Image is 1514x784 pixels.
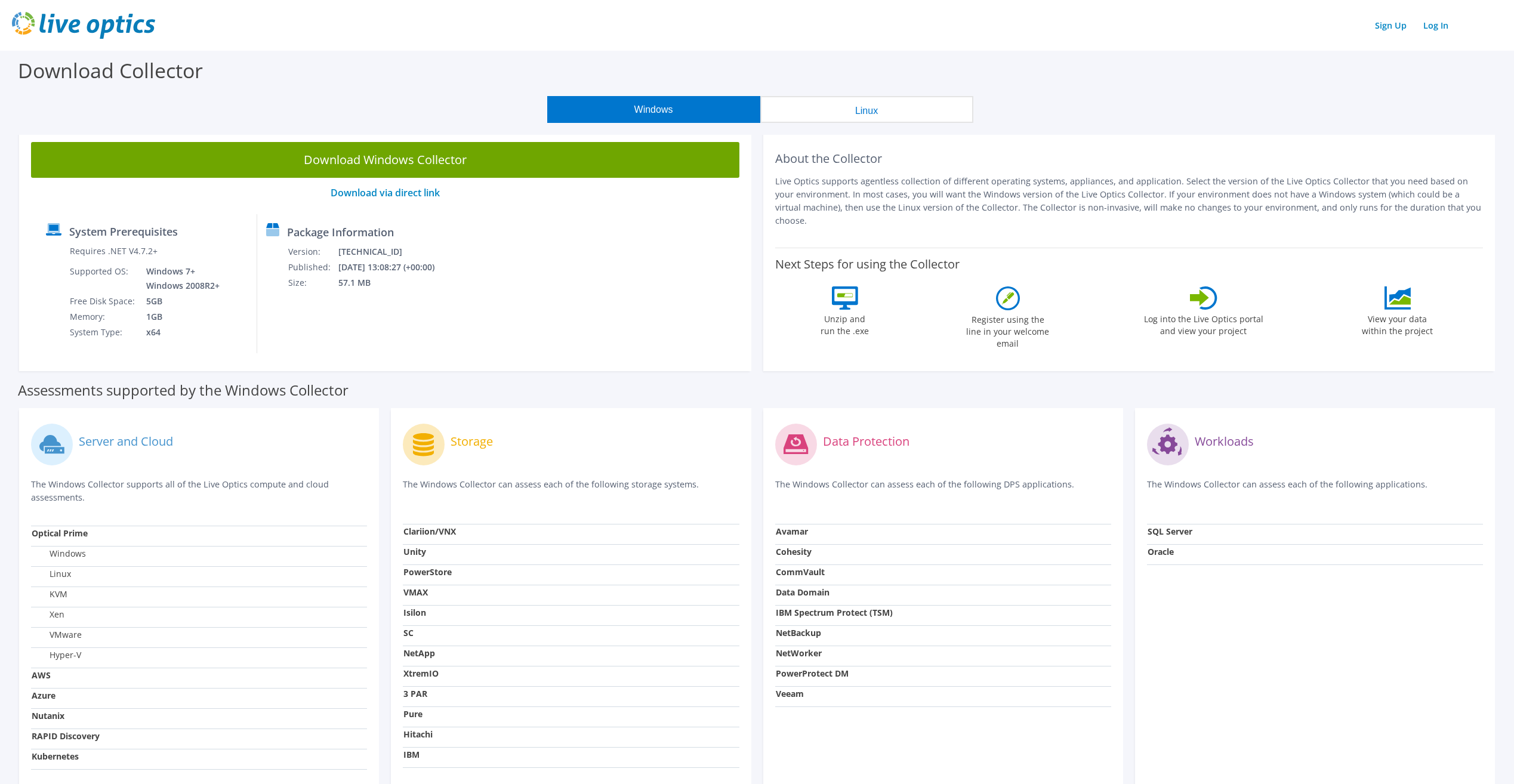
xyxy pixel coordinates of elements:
p: The Windows Collector can assess each of the following storage systems. [403,478,739,502]
label: Server and Cloud [79,436,173,447]
strong: SC [403,627,414,638]
strong: PowerStore [403,566,452,578]
td: Free Disk Space: [69,294,137,309]
strong: Veeam [776,688,804,699]
strong: IBM [403,749,420,760]
a: Download via direct link [331,186,440,199]
a: Log In [1417,17,1454,34]
p: The Windows Collector supports all of the Live Optics compute and cloud assessments. [31,478,367,504]
strong: Data Domain [776,587,830,598]
a: Download Windows Collector [31,142,739,178]
strong: Kubernetes [32,751,79,762]
td: Memory: [69,309,137,325]
td: Published: [288,260,338,275]
label: Workloads [1195,436,1254,447]
strong: SQL Server [1148,526,1192,537]
td: x64 [137,325,222,340]
strong: Pure [403,708,423,720]
label: Unzip and run the .exe [818,310,872,337]
strong: Isilon [403,607,426,618]
label: Assessments supported by the Windows Collector [18,384,349,396]
strong: XtremIO [403,668,439,679]
p: The Windows Collector can assess each of the following applications. [1147,478,1483,502]
td: [TECHNICAL_ID] [338,244,450,260]
label: View your data within the project [1355,310,1441,337]
strong: Nutanix [32,710,64,721]
label: Hyper-V [32,649,81,661]
td: Supported OS: [69,264,137,294]
strong: Clariion/VNX [403,526,456,537]
strong: NetBackup [776,627,821,638]
strong: VMAX [403,587,428,598]
label: Windows [32,548,86,560]
label: Next Steps for using the Collector [775,257,960,271]
label: KVM [32,588,67,600]
label: Data Protection [823,436,909,447]
label: Download Collector [18,57,203,84]
strong: Cohesity [776,546,812,557]
strong: CommVault [776,566,825,578]
label: VMware [32,629,82,641]
button: Windows [547,96,760,123]
label: Linux [32,568,71,580]
label: Register using the line in your welcome email [963,310,1053,350]
strong: Azure [32,690,55,701]
strong: RAPID Discovery [32,730,100,742]
strong: AWS [32,669,51,681]
label: Log into the Live Optics portal and view your project [1143,310,1264,337]
strong: Avamar [776,526,808,537]
td: Windows 7+ Windows 2008R2+ [137,264,222,294]
td: 1GB [137,309,222,325]
label: Requires .NET V4.7.2+ [70,245,158,257]
td: 5GB [137,294,222,309]
p: Live Optics supports agentless collection of different operating systems, appliances, and applica... [775,175,1484,227]
td: [DATE] 13:08:27 (+00:00) [338,260,450,275]
h2: About the Collector [775,152,1484,166]
strong: 3 PAR [403,688,427,699]
label: Xen [32,609,64,621]
td: System Type: [69,325,137,340]
button: Linux [760,96,973,123]
td: Version: [288,244,338,260]
strong: IBM Spectrum Protect (TSM) [776,607,893,618]
p: The Windows Collector can assess each of the following DPS applications. [775,478,1111,502]
td: Size: [288,275,338,291]
strong: Unity [403,546,426,557]
strong: NetApp [403,647,435,659]
label: System Prerequisites [69,226,178,237]
strong: Hitachi [403,729,433,740]
strong: Oracle [1148,546,1174,557]
label: Package Information [287,226,394,238]
strong: PowerProtect DM [776,668,849,679]
strong: Optical Prime [32,527,88,539]
a: Sign Up [1369,17,1413,34]
label: Storage [451,436,493,447]
strong: NetWorker [776,647,822,659]
img: live_optics_svg.svg [12,12,155,39]
td: 57.1 MB [338,275,450,291]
